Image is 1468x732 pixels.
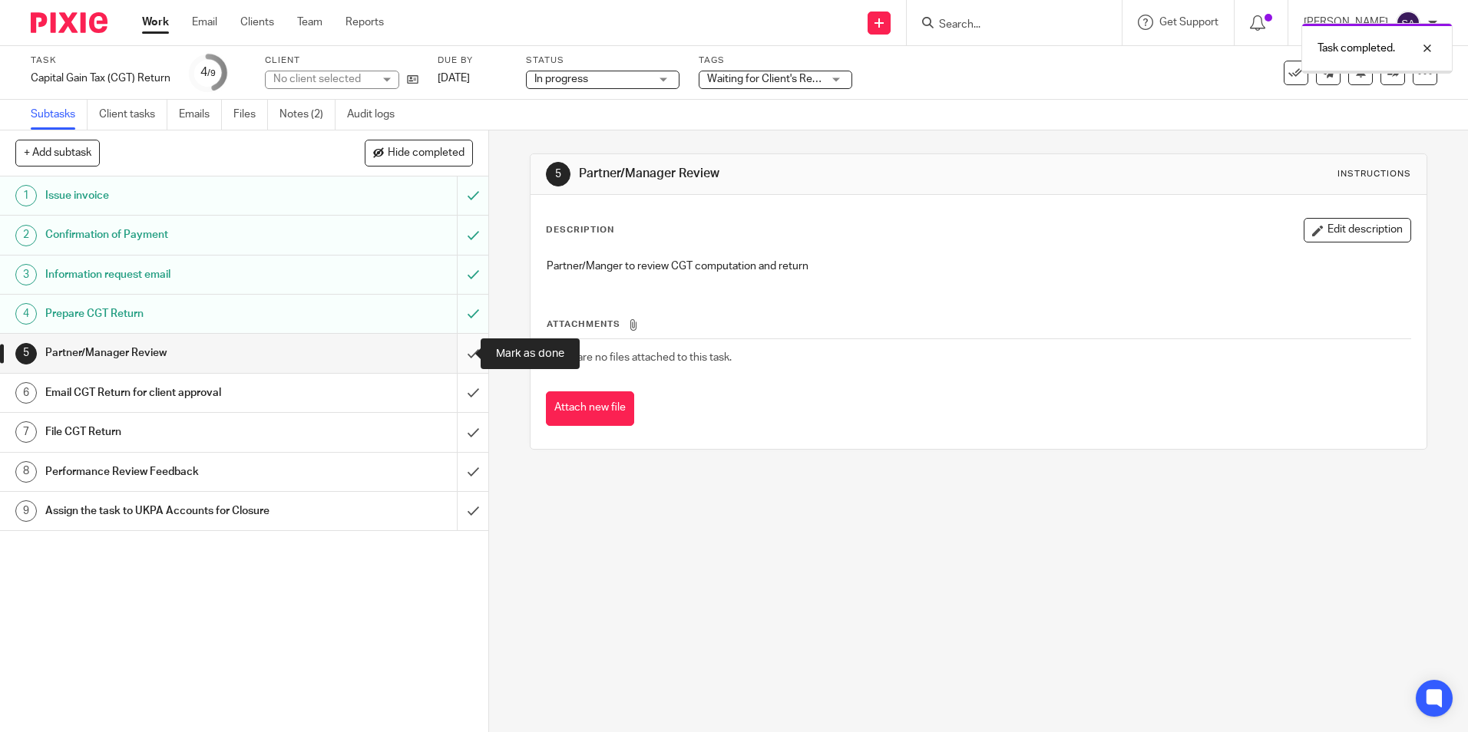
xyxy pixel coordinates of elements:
h1: Information request email [45,263,309,286]
span: Hide completed [388,147,465,160]
div: 5 [15,343,37,364]
small: /9 [207,69,216,77]
h1: File CGT Return [45,420,309,443]
label: Tags [699,54,852,67]
h1: Partner/Manager Review [579,166,1011,182]
button: Attach new file [546,391,634,426]
h1: Partner/Manager Review [45,341,309,364]
div: Capital Gain Tax (CGT) Return [31,71,170,86]
img: svg%3E [1396,11,1420,35]
button: Edit description [1304,218,1411,242]
a: Files [233,100,268,130]
div: 9 [15,500,37,522]
a: Audit logs [347,100,406,130]
a: Reports [346,15,384,30]
div: 3 [15,264,37,285]
h1: Prepare CGT Return [45,302,309,325]
div: 8 [15,461,37,483]
span: In progress [534,74,588,84]
span: [DATE] [438,73,470,84]
div: 7 [15,421,37,443]
div: Instructions [1337,168,1411,180]
a: Work [142,15,169,30]
span: Waiting for Client's Response. [707,74,850,84]
h1: Confirmation of Payment [45,223,309,246]
a: Email [192,15,217,30]
div: 2 [15,225,37,246]
div: 1 [15,185,37,206]
a: Notes (2) [279,100,336,130]
button: + Add subtask [15,140,100,166]
a: Team [297,15,322,30]
a: Subtasks [31,100,88,130]
img: Pixie [31,12,107,33]
p: Description [546,224,614,236]
label: Status [526,54,679,67]
label: Task [31,54,170,67]
div: No client selected [273,71,373,87]
button: Hide completed [365,140,473,166]
span: There are no files attached to this task. [547,352,732,363]
a: Clients [240,15,274,30]
h1: Assign the task to UKPA Accounts for Closure [45,500,309,523]
div: 6 [15,382,37,404]
p: Task completed. [1318,41,1395,56]
h1: Email CGT Return for client approval [45,381,309,404]
span: Attachments [547,320,620,328]
a: Emails [179,100,222,130]
h1: Performance Review Feedback [45,460,309,483]
p: Partner/Manger to review CGT computation and return [547,259,1410,274]
div: 4 [15,303,37,325]
div: 5 [546,162,570,186]
div: 4 [200,64,216,81]
a: Client tasks [99,100,167,130]
label: Due by [438,54,507,67]
label: Client [265,54,418,67]
h1: Issue invoice [45,184,309,207]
